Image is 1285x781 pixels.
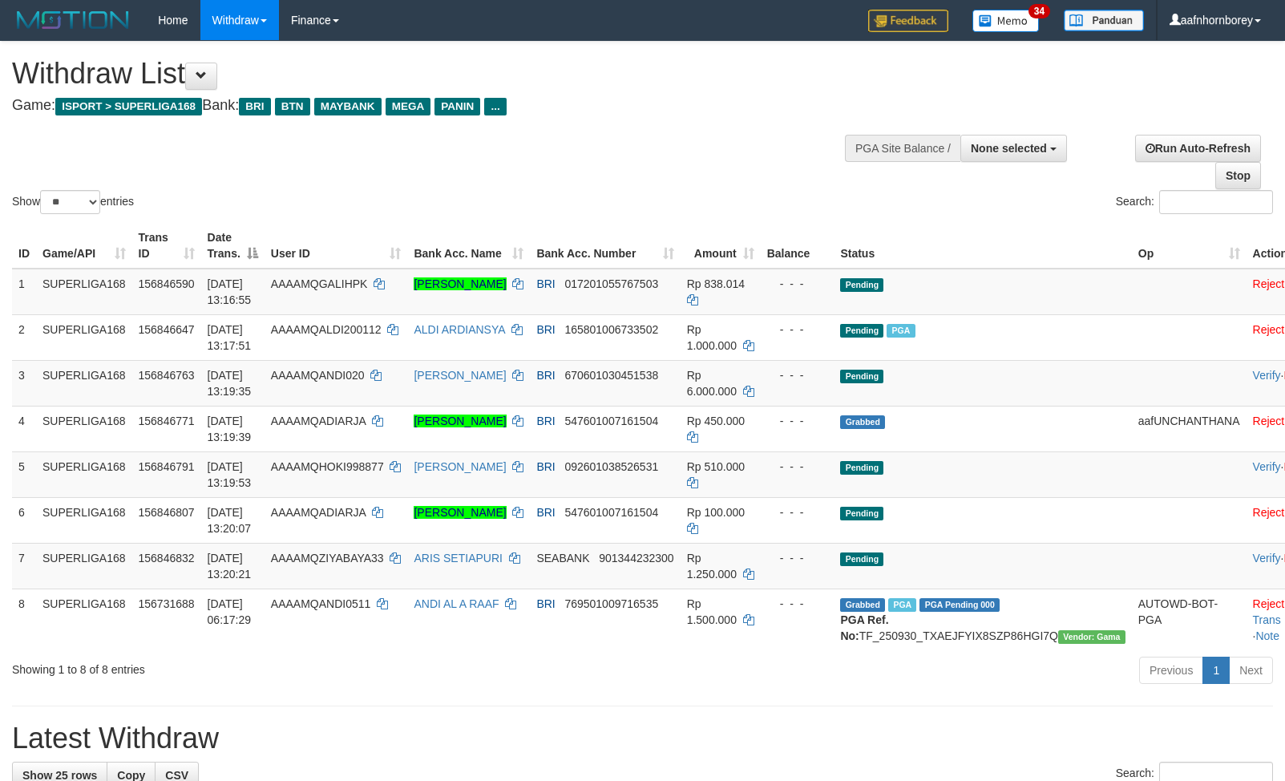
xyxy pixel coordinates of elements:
[1253,277,1285,290] a: Reject
[687,369,737,398] span: Rp 6.000.000
[767,276,828,292] div: - - -
[36,543,132,589] td: SUPERLIGA168
[275,98,310,115] span: BTN
[767,413,828,429] div: - - -
[564,460,658,473] span: Copy 092601038526531 to clipboard
[1132,589,1247,650] td: AUTOWD-BOT-PGA
[407,223,530,269] th: Bank Acc. Name: activate to sort column ascending
[536,415,555,427] span: BRI
[12,655,523,678] div: Showing 1 to 8 of 8 entries
[414,369,506,382] a: [PERSON_NAME]
[271,369,365,382] span: AAAAMQANDI020
[208,552,252,581] span: [DATE] 13:20:21
[840,415,885,429] span: Grabbed
[36,269,132,315] td: SUPERLIGA168
[681,223,761,269] th: Amount: activate to sort column ascending
[767,550,828,566] div: - - -
[1132,406,1247,451] td: aafUNCHANTHANA
[36,497,132,543] td: SUPERLIGA168
[271,323,382,336] span: AAAAMQALDI200112
[36,451,132,497] td: SUPERLIGA168
[12,406,36,451] td: 4
[564,323,658,336] span: Copy 165801006733502 to clipboard
[414,597,499,610] a: ANDI AL A RAAF
[271,460,384,473] span: AAAAMQHOKI998877
[1132,223,1247,269] th: Op: activate to sort column ascending
[888,598,916,612] span: Marked by aafromsomean
[414,506,506,519] a: [PERSON_NAME]
[271,277,368,290] span: AAAAMQGALIHPK
[971,142,1047,155] span: None selected
[687,415,745,427] span: Rp 450.000
[139,460,195,473] span: 156846791
[139,415,195,427] span: 156846771
[36,589,132,650] td: SUPERLIGA168
[12,722,1273,755] h1: Latest Withdraw
[840,598,885,612] span: Grabbed
[414,415,506,427] a: [PERSON_NAME]
[687,460,745,473] span: Rp 510.000
[687,506,745,519] span: Rp 100.000
[840,613,888,642] b: PGA Ref. No:
[1253,369,1281,382] a: Verify
[868,10,948,32] img: Feedback.jpg
[271,506,366,519] span: AAAAMQADIARJA
[139,323,195,336] span: 156846647
[834,589,1131,650] td: TF_250930_TXAEJFYIX8SZP86HGI7Q
[265,223,408,269] th: User ID: activate to sort column ascending
[12,543,36,589] td: 7
[536,506,555,519] span: BRI
[564,597,658,610] span: Copy 769501009716535 to clipboard
[139,369,195,382] span: 156846763
[36,223,132,269] th: Game/API: activate to sort column ascending
[139,552,195,565] span: 156846832
[1215,162,1261,189] a: Stop
[139,506,195,519] span: 156846807
[201,223,265,269] th: Date Trans.: activate to sort column descending
[845,135,960,162] div: PGA Site Balance /
[767,322,828,338] div: - - -
[599,552,673,565] span: Copy 901344232300 to clipboard
[840,278,883,292] span: Pending
[12,98,841,114] h4: Game: Bank:
[40,190,100,214] select: Showentries
[1159,190,1273,214] input: Search:
[1253,506,1285,519] a: Reject
[536,323,555,336] span: BRI
[132,223,201,269] th: Trans ID: activate to sort column ascending
[1139,657,1203,684] a: Previous
[139,597,195,610] span: 156731688
[840,324,883,338] span: Pending
[1253,552,1281,565] a: Verify
[767,459,828,475] div: - - -
[767,367,828,383] div: - - -
[36,314,132,360] td: SUPERLIGA168
[208,277,252,306] span: [DATE] 13:16:55
[36,360,132,406] td: SUPERLIGA168
[12,451,36,497] td: 5
[434,98,480,115] span: PANIN
[36,406,132,451] td: SUPERLIGA168
[208,323,252,352] span: [DATE] 13:17:51
[12,497,36,543] td: 6
[271,552,384,565] span: AAAAMQZIYABAYA33
[484,98,506,115] span: ...
[12,8,134,32] img: MOTION_logo.png
[271,415,366,427] span: AAAAMQADIARJA
[314,98,382,115] span: MAYBANK
[536,369,555,382] span: BRI
[1202,657,1230,684] a: 1
[1253,323,1285,336] a: Reject
[208,597,252,626] span: [DATE] 06:17:29
[208,460,252,489] span: [DATE] 13:19:53
[1135,135,1261,162] a: Run Auto-Refresh
[239,98,270,115] span: BRI
[12,58,841,90] h1: Withdraw List
[12,314,36,360] td: 2
[12,269,36,315] td: 1
[1253,415,1285,427] a: Reject
[1229,657,1273,684] a: Next
[767,596,828,612] div: - - -
[761,223,834,269] th: Balance
[887,324,915,338] span: Marked by aafsengchandara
